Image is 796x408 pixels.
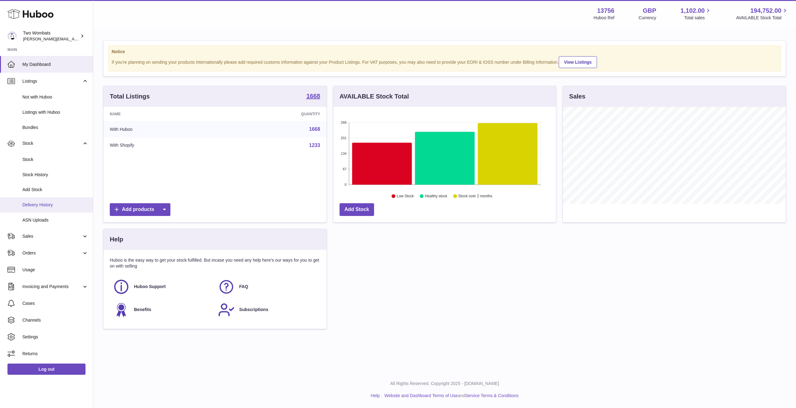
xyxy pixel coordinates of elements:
[22,267,88,273] span: Usage
[22,233,82,239] span: Sales
[22,172,88,178] span: Stock History
[104,121,224,137] td: With Huboo
[341,136,346,140] text: 201
[7,364,86,375] a: Log out
[113,301,212,318] a: Benefits
[340,92,409,101] h3: AVAILABLE Stock Total
[306,93,320,99] strong: 1668
[309,143,320,148] a: 1233
[98,381,791,387] p: All Rights Reserved. Copyright 2025 - [DOMAIN_NAME]
[597,7,614,15] strong: 13756
[371,393,380,398] a: Help
[309,126,320,132] a: 1668
[341,152,346,155] text: 134
[425,194,447,199] text: Healthy stock
[22,284,82,290] span: Invoicing and Payments
[306,93,320,100] a: 1668
[340,203,374,216] a: Add Stock
[736,7,789,21] a: 194,752.00 AVAILABLE Stock Total
[458,194,492,199] text: Stock over 2 months
[22,78,82,84] span: Listings
[22,250,82,256] span: Orders
[22,125,88,131] span: Bundles
[681,7,712,21] a: 1,102.00 Total sales
[239,307,268,313] span: Subscriptions
[639,15,656,21] div: Currency
[343,167,346,171] text: 67
[684,15,712,21] span: Total sales
[239,284,248,290] span: FAQ
[22,94,88,100] span: Not with Huboo
[397,194,414,199] text: Low Stock
[113,278,212,295] a: Huboo Support
[7,31,17,41] img: alan@twowombats.com
[110,92,150,101] h3: Total Listings
[382,393,518,399] li: and
[736,15,789,21] span: AVAILABLE Stock Total
[224,107,326,121] th: Quantity
[384,393,458,398] a: Website and Dashboard Terms of Use
[569,92,585,101] h3: Sales
[643,7,656,15] strong: GBP
[218,278,317,295] a: FAQ
[22,334,88,340] span: Settings
[134,307,151,313] span: Benefits
[134,284,166,290] span: Huboo Support
[22,300,88,306] span: Cases
[22,217,88,223] span: ASN Uploads
[104,137,224,154] td: With Shopify
[218,301,317,318] a: Subscriptions
[22,62,88,67] span: My Dashboard
[22,157,88,163] span: Stock
[22,109,88,115] span: Listings with Huboo
[594,15,614,21] div: Huboo Ref
[112,55,778,68] div: If you're planning on sending your products internationally please add required customs informati...
[23,30,79,42] div: Two Wombats
[112,49,778,55] strong: Notice
[110,257,320,269] p: Huboo is the easy way to get your stock fulfilled. But incase you need any help here's our ways f...
[22,140,82,146] span: Stock
[22,351,88,357] span: Returns
[22,317,88,323] span: Channels
[750,7,781,15] span: 194,752.00
[110,203,170,216] a: Add products
[559,56,597,68] a: View Listings
[104,107,224,121] th: Name
[465,393,519,398] a: Service Terms & Conditions
[341,121,346,124] text: 268
[22,187,88,193] span: Add Stock
[22,202,88,208] span: Delivery History
[345,183,346,186] text: 0
[23,36,125,41] span: [PERSON_NAME][EMAIL_ADDRESS][DOMAIN_NAME]
[681,7,705,15] span: 1,102.00
[110,235,123,244] h3: Help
